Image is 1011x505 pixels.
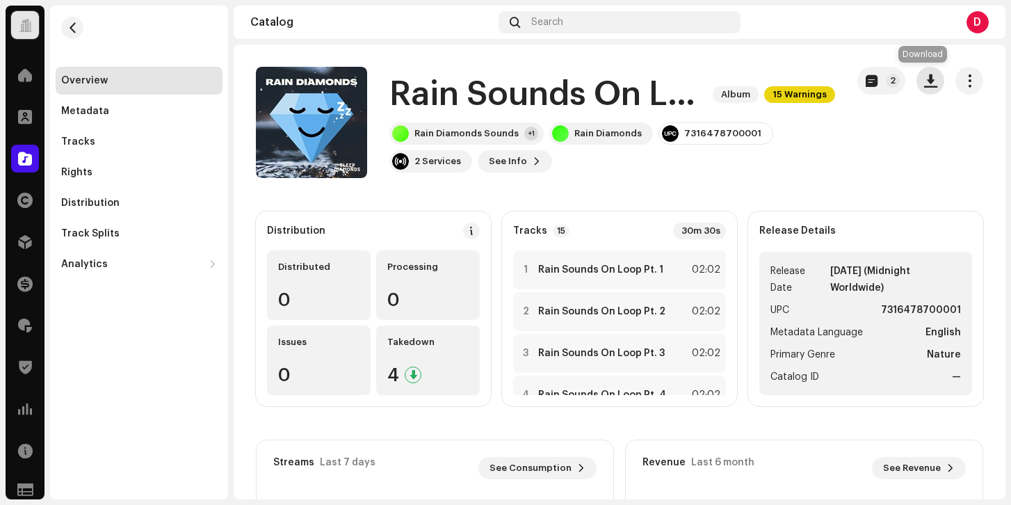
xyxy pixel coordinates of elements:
[770,346,835,363] span: Primary Genre
[966,11,989,33] div: D
[764,86,835,103] span: 15 Warnings
[278,262,359,273] div: Distributed
[489,147,527,175] span: See Info
[250,17,493,28] div: Catalog
[857,67,905,95] button: 2
[770,302,789,319] span: UPC
[691,457,754,468] div: Last 6 month
[690,345,720,362] div: 02:02
[61,75,108,86] div: Overview
[642,457,686,468] div: Revenue
[478,150,552,173] button: See Info
[673,223,726,239] div: 30m 30s
[690,262,720,278] div: 02:02
[56,97,223,125] re-m-nav-item: Metadata
[538,348,665,359] strong: Rain Sounds On Loop Pt. 3
[830,263,961,296] strong: [DATE] (Midnight Worldwide)
[278,337,359,348] div: Issues
[770,369,819,385] span: Catalog ID
[538,390,666,401] strong: Rain Sounds On Loop Pt. 4
[770,324,863,341] span: Metadata Language
[524,127,538,141] div: +1
[61,106,109,117] div: Metadata
[56,189,223,217] re-m-nav-item: Distribution
[952,369,961,385] strong: —
[883,454,941,482] span: See Revenue
[690,303,720,320] div: 02:02
[320,457,375,468] div: Last 7 days
[56,220,223,248] re-m-nav-item: Track Splits
[925,324,961,341] strong: English
[389,72,702,117] h1: Rain Sounds On Loop
[770,263,827,296] span: Release Date
[56,250,223,278] re-m-nav-dropdown: Analytics
[713,86,759,103] span: Album
[56,159,223,186] re-m-nav-item: Rights
[927,346,961,363] strong: Nature
[387,262,469,273] div: Processing
[881,302,961,319] strong: 7316478700001
[61,167,92,178] div: Rights
[61,259,108,270] div: Analytics
[267,225,325,237] div: Distribution
[538,306,665,317] strong: Rain Sounds On Loop Pt. 2
[273,457,314,468] div: Streams
[538,264,663,275] strong: Rain Sounds On Loop Pt. 1
[513,225,547,237] strong: Tracks
[61,136,95,147] div: Tracks
[490,454,572,482] span: See Consumption
[553,225,569,237] p-badge: 15
[531,17,563,28] span: Search
[690,387,720,403] div: 02:02
[684,128,761,139] div: 7316478700001
[387,337,469,348] div: Takedown
[61,198,120,209] div: Distribution
[872,457,966,479] button: See Revenue
[478,457,597,479] button: See Consumption
[56,128,223,156] re-m-nav-item: Tracks
[56,67,223,95] re-m-nav-item: Overview
[414,128,519,139] div: Rain Diamonds Sounds
[886,74,900,88] p-badge: 2
[61,228,120,239] div: Track Splits
[414,156,461,167] div: 2 Services
[574,128,642,139] div: Rain Diamonds
[759,225,836,237] strong: Release Details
